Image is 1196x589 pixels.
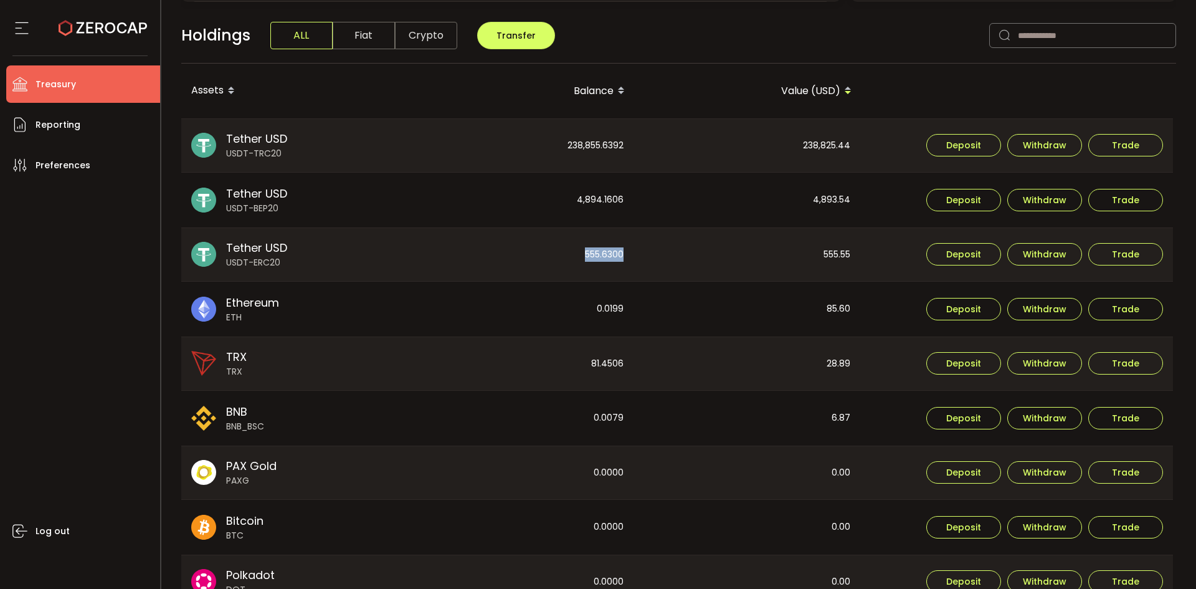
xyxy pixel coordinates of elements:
[635,500,860,555] div: 0.00
[946,523,981,532] span: Deposit
[635,391,860,446] div: 6.87
[226,457,277,474] span: PAX Gold
[1023,196,1066,204] span: Withdraw
[1023,414,1066,423] span: Withdraw
[333,22,395,49] span: Fiat
[1088,407,1163,429] button: Trade
[946,305,981,314] span: Deposit
[635,337,860,391] div: 28.89
[226,567,275,583] span: Polkadot
[635,446,860,500] div: 0.00
[635,282,860,337] div: 85.60
[181,80,408,102] div: Assets
[1007,189,1082,211] button: Withdraw
[1023,468,1066,477] span: Withdraw
[1088,134,1163,156] button: Trade
[226,130,287,147] span: Tether USD
[1112,141,1139,150] span: Trade
[1051,454,1196,589] iframe: Chat Widget
[1088,298,1163,320] button: Trade
[226,474,277,487] span: PAXG
[1007,461,1082,484] button: Withdraw
[1112,359,1139,368] span: Trade
[408,173,634,227] div: 4,894.1606
[1023,141,1066,150] span: Withdraw
[36,522,70,540] span: Log out
[635,173,860,227] div: 4,893.54
[926,516,1001,539] button: Deposit
[1023,359,1066,368] span: Withdraw
[946,468,981,477] span: Deposit
[226,365,247,378] span: TRX
[1007,516,1082,539] button: Withdraw
[946,414,981,423] span: Deposit
[226,294,279,311] span: Ethereum
[408,391,634,446] div: 0.0079
[191,515,216,540] img: btc_portfolio.svg
[226,239,287,256] span: Tether USD
[191,242,216,267] img: usdt_portfolio.svg
[946,196,981,204] span: Deposit
[226,185,287,202] span: Tether USD
[226,256,287,269] span: USDT-ERC20
[408,228,634,282] div: 555.6300
[926,407,1001,429] button: Deposit
[270,22,333,49] span: ALL
[408,119,634,173] div: 238,855.6392
[1023,523,1066,532] span: Withdraw
[1007,407,1082,429] button: Withdraw
[226,147,287,160] span: USDT-TRC20
[395,22,457,49] span: Crypto
[226,403,264,420] span: BNB
[191,351,216,376] img: trx_portfolio.png
[1112,250,1139,259] span: Trade
[191,188,216,213] img: usdt_portfolio.svg
[1112,305,1139,314] span: Trade
[36,75,76,93] span: Treasury
[191,460,216,485] img: paxg_portfolio.svg
[226,512,263,529] span: Bitcoin
[226,202,287,215] span: USDT-BEP20
[1007,352,1082,375] button: Withdraw
[1023,577,1066,586] span: Withdraw
[946,141,981,150] span: Deposit
[408,282,634,337] div: 0.0199
[181,24,250,47] span: Holdings
[1088,189,1163,211] button: Trade
[191,133,216,158] img: usdt_portfolio.svg
[926,352,1001,375] button: Deposit
[226,420,264,433] span: BNB_BSC
[926,243,1001,266] button: Deposit
[1112,196,1139,204] span: Trade
[946,250,981,259] span: Deposit
[1007,134,1082,156] button: Withdraw
[946,359,981,368] span: Deposit
[1023,250,1066,259] span: Withdraw
[226,348,247,365] span: TRX
[408,446,634,500] div: 0.0000
[635,80,861,102] div: Value (USD)
[191,297,216,322] img: eth_portfolio.svg
[191,406,216,431] img: bnb_bsc_portfolio.png
[1088,352,1163,375] button: Trade
[408,500,634,555] div: 0.0000
[477,22,555,49] button: Transfer
[408,337,634,391] div: 81.4506
[36,116,80,134] span: Reporting
[226,311,279,324] span: ETH
[635,119,860,173] div: 238,825.44
[946,577,981,586] span: Deposit
[635,228,860,282] div: 555.55
[1007,298,1082,320] button: Withdraw
[226,529,263,542] span: BTC
[926,298,1001,320] button: Deposit
[926,189,1001,211] button: Deposit
[408,80,635,102] div: Balance
[36,156,90,175] span: Preferences
[496,29,536,42] span: Transfer
[1088,243,1163,266] button: Trade
[1023,305,1066,314] span: Withdraw
[1112,414,1139,423] span: Trade
[926,461,1001,484] button: Deposit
